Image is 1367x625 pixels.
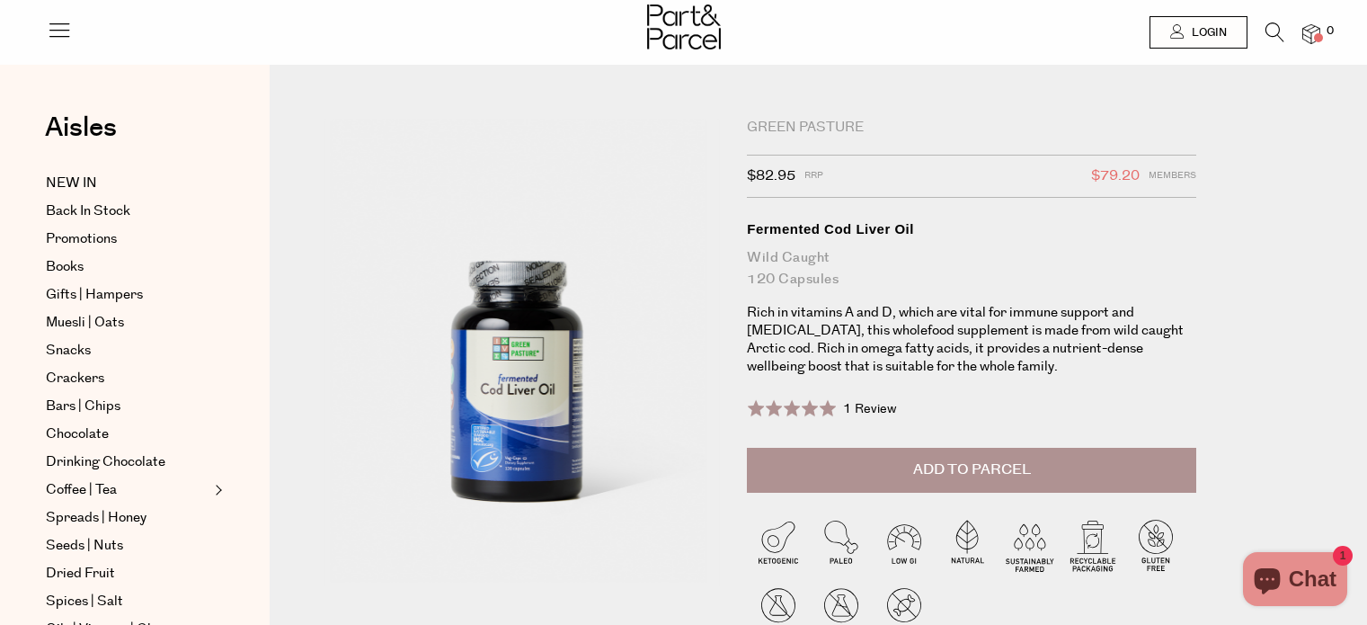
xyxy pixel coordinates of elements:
[46,256,209,278] a: Books
[1124,513,1187,576] img: P_P-ICONS-Live_Bec_V11_Gluten_Free.svg
[46,591,209,612] a: Spices | Salt
[747,513,810,576] img: P_P-ICONS-Live_Bec_V11_Ketogenic.svg
[1091,165,1140,188] span: $79.20
[46,201,209,222] a: Back In Stock
[46,535,209,557] a: Seeds | Nuts
[1150,16,1247,49] a: Login
[1187,25,1227,40] span: Login
[46,479,209,501] a: Coffee | Tea
[46,535,123,557] span: Seeds | Nuts
[936,513,999,576] img: P_P-ICONS-Live_Bec_V11_Natural.svg
[747,220,1196,238] div: Fermented Cod Liver Oil
[46,591,123,612] span: Spices | Salt
[324,119,720,586] img: Fermented Cod Liver Oil
[46,340,209,362] a: Snacks
[46,368,209,389] a: Crackers
[843,400,897,418] span: 1 Review
[810,513,873,576] img: P_P-ICONS-Live_Bec_V11_Paleo.svg
[1302,24,1320,43] a: 0
[46,368,104,389] span: Crackers
[46,173,209,194] a: NEW IN
[46,563,115,585] span: Dried Fruit
[46,396,120,417] span: Bars | Chips
[46,256,84,278] span: Books
[747,448,1196,493] button: Add to Parcel
[1238,552,1353,611] inbox-online-store-chat: Shopify online store chat
[804,165,823,188] span: RRP
[747,247,1196,290] div: Wild Caught 120 Capsules
[1061,513,1124,576] img: P_P-ICONS-Live_Bec_V11_Recyclable_Packaging.svg
[647,4,721,49] img: Part&Parcel
[46,228,117,250] span: Promotions
[46,312,209,334] a: Muesli | Oats
[873,513,936,576] img: P_P-ICONS-Live_Bec_V11_Low_Gi.svg
[46,284,143,306] span: Gifts | Hampers
[46,201,130,222] span: Back In Stock
[46,424,109,445] span: Chocolate
[46,451,165,473] span: Drinking Chocolate
[46,424,209,445] a: Chocolate
[210,479,223,501] button: Expand/Collapse Coffee | Tea
[46,507,209,529] a: Spreads | Honey
[747,165,795,188] span: $82.95
[45,108,117,147] span: Aisles
[46,340,91,362] span: Snacks
[46,173,97,194] span: NEW IN
[46,228,209,250] a: Promotions
[46,312,124,334] span: Muesli | Oats
[45,114,117,159] a: Aisles
[1322,23,1338,40] span: 0
[46,563,209,585] a: Dried Fruit
[999,513,1061,576] img: P_P-ICONS-Live_Bec_V11_Sustainable_Farmed.svg
[46,479,117,501] span: Coffee | Tea
[913,460,1031,480] span: Add to Parcel
[46,507,146,529] span: Spreads | Honey
[46,451,209,473] a: Drinking Chocolate
[747,119,1196,137] div: Green Pasture
[46,396,209,417] a: Bars | Chips
[1149,165,1196,188] span: Members
[747,304,1196,376] p: Rich in vitamins A and D, which are vital for immune support and [MEDICAL_DATA], this wholefood s...
[46,284,209,306] a: Gifts | Hampers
